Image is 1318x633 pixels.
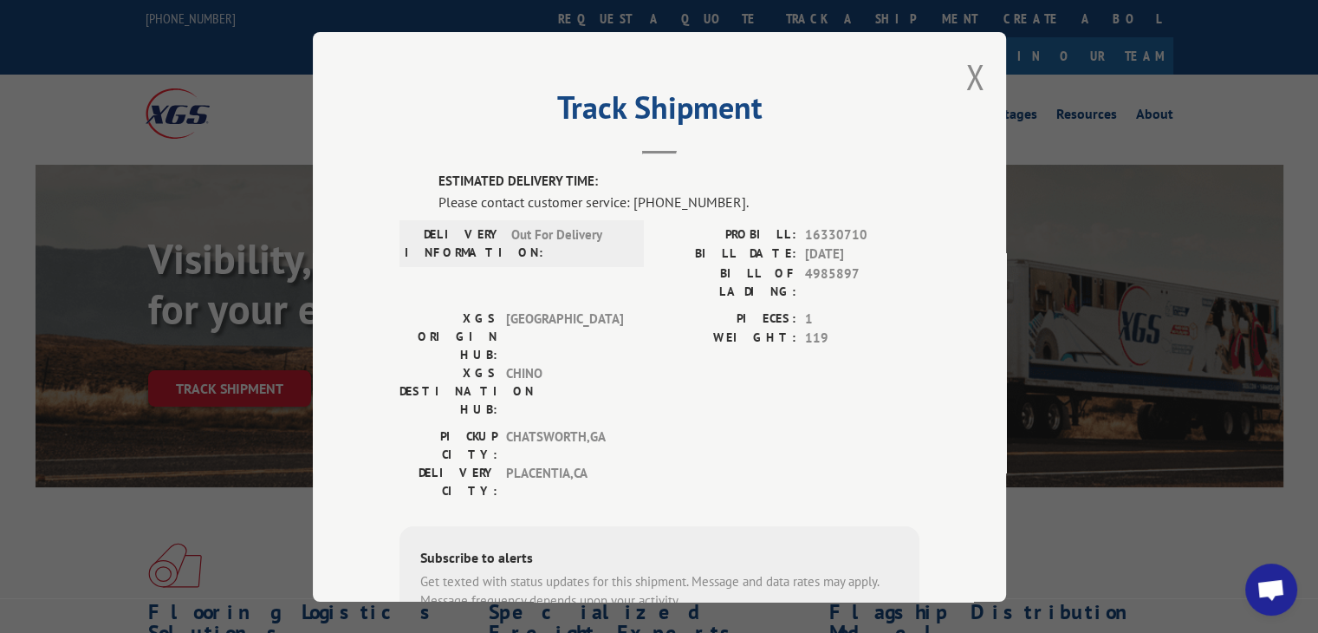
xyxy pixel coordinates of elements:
[399,309,497,363] label: XGS ORIGIN HUB:
[420,546,899,571] div: Subscribe to alerts
[420,571,899,610] div: Get texted with status updates for this shipment. Message and data rates may apply. Message frequ...
[399,95,919,128] h2: Track Shipment
[506,363,623,418] span: CHINO
[805,264,919,300] span: 4985897
[805,225,919,245] span: 16330710
[506,427,623,463] span: CHATSWORTH , GA
[659,329,796,349] label: WEIGHT:
[438,191,919,212] div: Please contact customer service: [PHONE_NUMBER].
[659,245,796,264] label: BILL DATE:
[511,225,628,261] span: Out For Delivery
[399,427,497,463] label: PICKUP CITY:
[438,172,919,192] label: ESTIMATED DELIVERY TIME:
[805,329,919,349] span: 119
[659,225,796,245] label: PROBILL:
[1245,564,1297,616] a: Open chat
[506,463,623,499] span: PLACENTIA , CA
[659,309,796,329] label: PIECES:
[659,264,796,300] label: BILL OF LADING:
[405,225,503,261] label: DELIVERY INFORMATION:
[805,309,919,329] span: 1
[805,245,919,264] span: [DATE]
[965,54,984,100] button: Close modal
[399,363,497,418] label: XGS DESTINATION HUB:
[399,463,497,499] label: DELIVERY CITY:
[506,309,623,363] span: [GEOGRAPHIC_DATA]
